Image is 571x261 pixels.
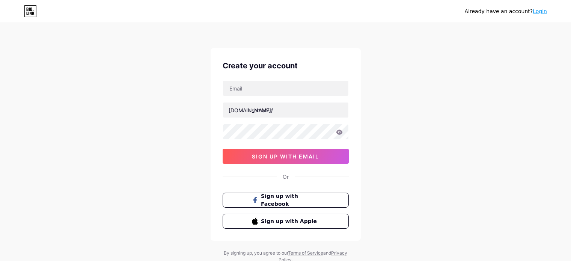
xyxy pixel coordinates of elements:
span: Sign up with Facebook [261,192,319,208]
div: [DOMAIN_NAME]/ [229,106,273,114]
span: sign up with email [252,153,319,160]
span: Sign up with Apple [261,217,319,225]
input: Email [223,81,348,96]
input: username [223,103,348,118]
a: Terms of Service [288,250,323,256]
div: Create your account [223,60,349,71]
button: sign up with email [223,149,349,164]
a: Login [533,8,547,14]
button: Sign up with Facebook [223,193,349,208]
div: Already have an account? [465,8,547,15]
div: Or [283,173,289,181]
button: Sign up with Apple [223,214,349,229]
